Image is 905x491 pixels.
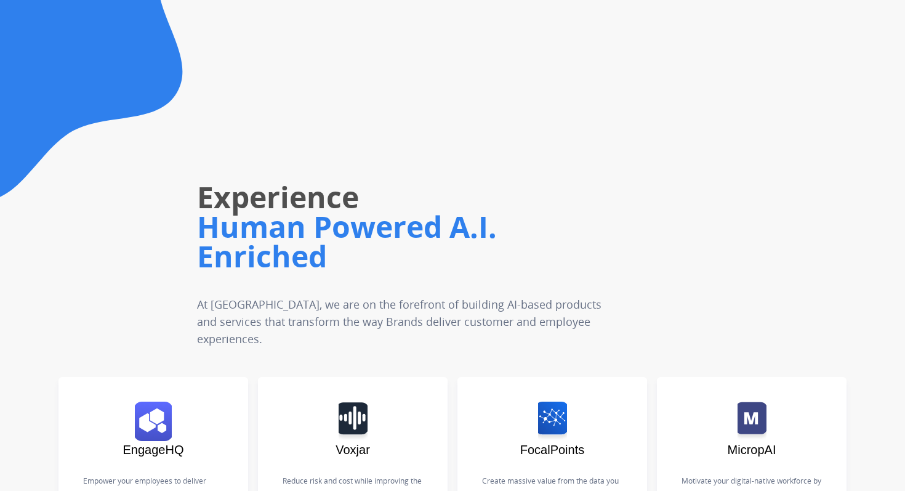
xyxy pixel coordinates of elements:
img: logo [738,402,766,441]
span: Voxjar [336,443,370,457]
p: At [GEOGRAPHIC_DATA], we are on the forefront of building AI-based products and services that tra... [197,296,650,347]
img: logo [538,402,567,441]
h1: Human Powered A.I. Enriched [197,207,650,276]
span: EngageHQ [123,443,184,457]
span: FocalPoints [520,443,585,457]
img: logo [135,402,172,441]
img: logo [339,402,368,441]
span: MicropAI [728,443,776,457]
h1: Experience [197,177,650,217]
